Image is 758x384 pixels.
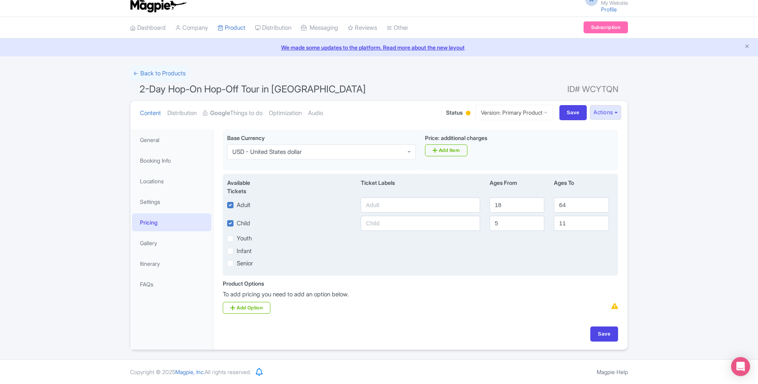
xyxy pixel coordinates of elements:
label: Adult [237,201,251,210]
span: 2-Day Hop-On Hop-Off Tour in [GEOGRAPHIC_DATA] [140,83,366,95]
span: Magpie, Inc. [175,369,205,375]
a: Itinerary [132,255,211,273]
div: Product Options [223,279,264,288]
a: Settings [132,193,211,211]
label: Youth [237,234,252,243]
div: Building [464,108,472,120]
a: Content [140,101,161,126]
button: Actions [590,105,621,120]
p: To add pricing you need to add an option below. [223,290,618,299]
a: Product [218,17,245,39]
a: FAQs [132,275,211,293]
a: GoogleThings to do [203,101,262,126]
a: ← Back to Products [130,66,189,81]
div: Available Tickets [227,179,270,195]
div: Ages To [549,179,613,195]
label: Infant [237,247,252,256]
span: Base Currency [227,134,265,141]
a: General [132,131,211,149]
a: Dashboard [130,17,166,39]
a: Gallery [132,234,211,252]
a: Optimization [269,101,302,126]
input: Save [590,326,618,342]
input: Child [361,216,480,231]
a: Other [387,17,408,39]
label: Child [237,219,250,228]
a: Messaging [301,17,338,39]
a: Booking Info [132,152,211,169]
div: Open Intercom Messenger [731,357,750,376]
a: Reviews [348,17,377,39]
a: Add Item [425,144,467,156]
strong: Google [210,109,230,118]
a: Add Option [223,302,270,314]
a: Magpie Help [597,369,628,375]
a: Company [175,17,208,39]
div: USD - United States dollar [232,148,302,156]
a: Audio [308,101,323,126]
a: Version: Primary Product [475,105,553,120]
a: Profile [601,6,617,13]
a: Locations [132,172,211,190]
div: Copyright © 2025 All rights reserved. [125,368,256,376]
label: Price: additional charges [425,134,487,142]
a: Distribution [255,17,291,39]
input: Save [559,105,587,120]
div: Ages From [485,179,549,195]
input: Adult [361,198,480,213]
a: We made some updates to the platform. Read more about the new layout [5,43,753,52]
span: Status [446,108,463,117]
small: My Website [601,0,628,6]
div: Ticket Labels [356,179,485,195]
a: Pricing [132,213,211,231]
span: ID# WCYTQN [567,81,618,97]
button: Close announcement [744,42,750,52]
label: Senior [237,259,253,268]
a: Distribution [167,101,197,126]
a: Subscription [584,21,628,33]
